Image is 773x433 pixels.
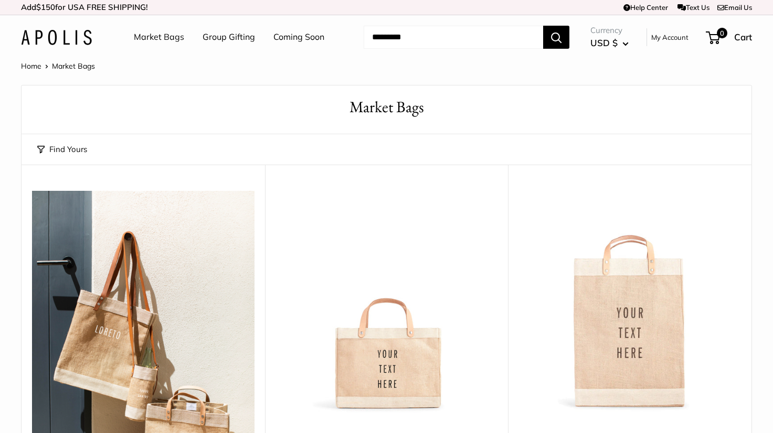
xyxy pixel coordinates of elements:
a: Coming Soon [273,29,324,45]
input: Search... [364,26,543,49]
span: 0 [717,28,727,38]
span: Market Bags [52,61,95,71]
a: Home [21,61,41,71]
span: Cart [734,31,752,42]
h1: Market Bags [37,96,736,118]
a: 0 Cart [707,29,752,46]
a: Help Center [623,3,668,12]
span: Currency [590,23,629,38]
a: Text Us [677,3,710,12]
img: Petite Market Bag in Natural [276,191,498,413]
button: Find Yours [37,142,87,157]
a: Email Us [717,3,752,12]
a: Petite Market Bag in Naturaldescription_Effortless style that elevates every moment [276,191,498,413]
span: $150 [36,2,55,12]
a: Market Bag in NaturalMarket Bag in Natural [518,191,741,413]
span: USD $ [590,37,618,48]
a: Group Gifting [203,29,255,45]
button: Search [543,26,569,49]
button: USD $ [590,35,629,51]
a: My Account [651,31,689,44]
img: Market Bag in Natural [518,191,741,413]
img: Apolis [21,30,92,45]
a: Market Bags [134,29,184,45]
nav: Breadcrumb [21,59,95,73]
